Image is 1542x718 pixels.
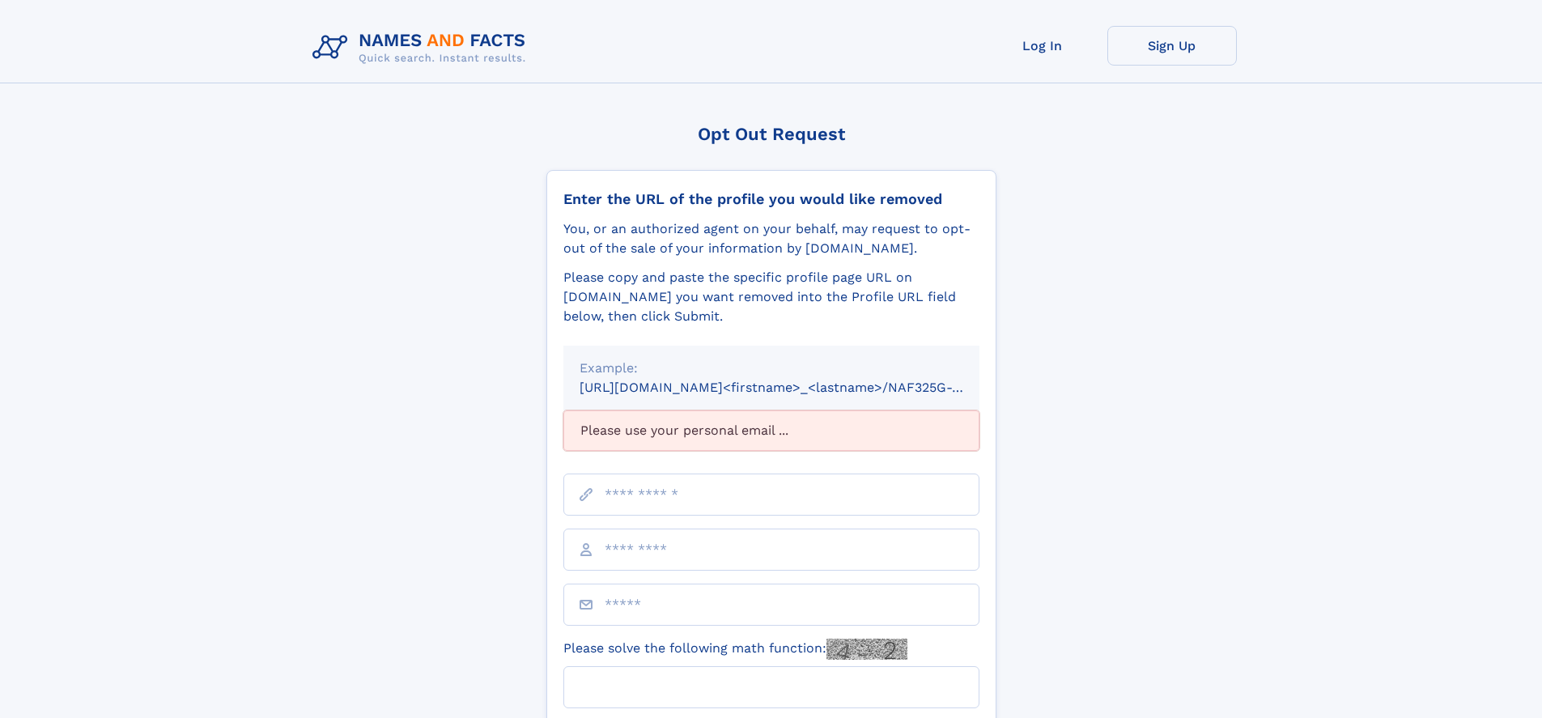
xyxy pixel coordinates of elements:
div: Please use your personal email ... [563,410,979,451]
label: Please solve the following math function: [563,639,907,660]
a: Log In [978,26,1107,66]
div: Example: [580,359,963,378]
img: Logo Names and Facts [306,26,539,70]
div: You, or an authorized agent on your behalf, may request to opt-out of the sale of your informatio... [563,219,979,258]
div: Opt Out Request [546,124,996,144]
div: Enter the URL of the profile you would like removed [563,190,979,208]
a: Sign Up [1107,26,1237,66]
small: [URL][DOMAIN_NAME]<firstname>_<lastname>/NAF325G-xxxxxxxx [580,380,1010,395]
div: Please copy and paste the specific profile page URL on [DOMAIN_NAME] you want removed into the Pr... [563,268,979,326]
